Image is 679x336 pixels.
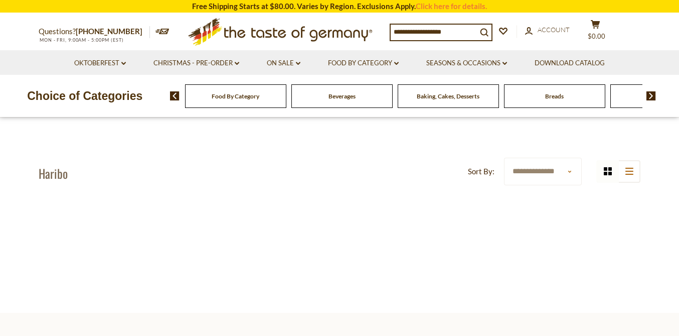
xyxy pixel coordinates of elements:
[74,58,126,69] a: Oktoberfest
[39,37,124,43] span: MON - FRI, 9:00AM - 5:00PM (EST)
[545,92,564,100] a: Breads
[417,92,479,100] a: Baking, Cakes, Desserts
[212,92,259,100] a: Food By Category
[468,165,494,178] label: Sort By:
[646,91,656,100] img: next arrow
[328,58,399,69] a: Food By Category
[535,58,605,69] a: Download Catalog
[538,26,570,34] span: Account
[170,91,180,100] img: previous arrow
[328,92,356,100] a: Beverages
[580,20,610,45] button: $0.00
[588,32,605,40] span: $0.00
[267,58,300,69] a: On Sale
[153,58,239,69] a: Christmas - PRE-ORDER
[76,27,142,36] a: [PHONE_NUMBER]
[525,25,570,36] a: Account
[39,25,150,38] p: Questions?
[416,2,487,11] a: Click here for details.
[39,166,68,181] h1: Haribo
[426,58,507,69] a: Seasons & Occasions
